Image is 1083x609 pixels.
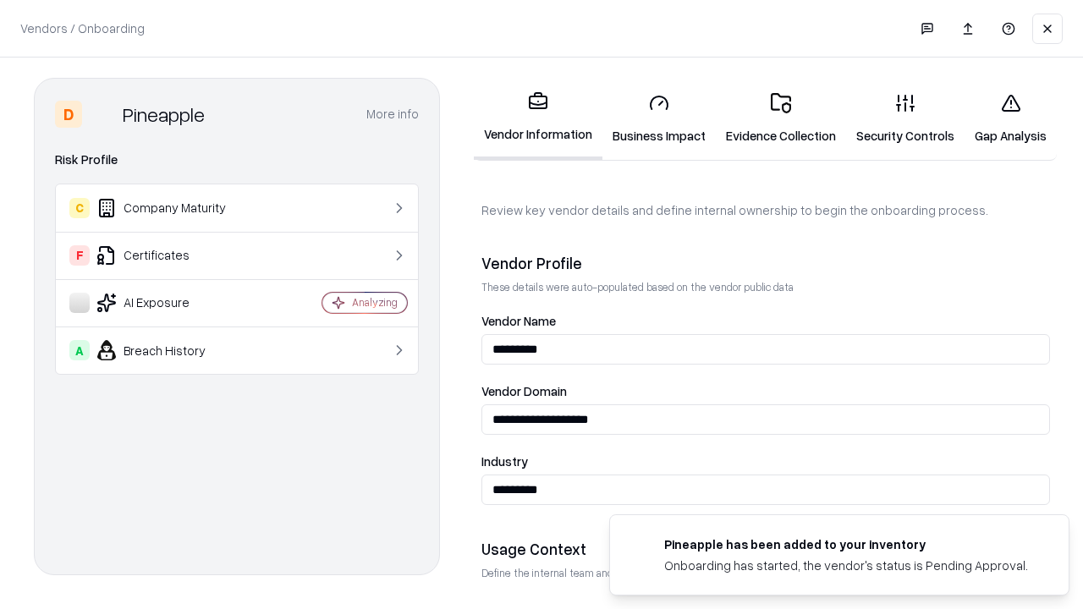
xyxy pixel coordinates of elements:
[481,315,1050,327] label: Vendor Name
[965,80,1057,158] a: Gap Analysis
[69,293,272,313] div: AI Exposure
[352,295,398,310] div: Analyzing
[89,101,116,128] img: Pineapple
[69,340,272,360] div: Breach History
[846,80,965,158] a: Security Controls
[474,78,602,160] a: Vendor Information
[602,80,716,158] a: Business Impact
[481,253,1050,273] div: Vendor Profile
[123,101,205,128] div: Pineapple
[366,99,419,129] button: More info
[69,245,272,266] div: Certificates
[630,535,651,556] img: pineappleenergy.com
[69,198,90,218] div: C
[69,340,90,360] div: A
[481,566,1050,580] p: Define the internal team and reason for using this vendor. This helps assess business relevance a...
[20,19,145,37] p: Vendors / Onboarding
[69,198,272,218] div: Company Maturity
[664,535,1028,553] div: Pineapple has been added to your inventory
[55,150,419,170] div: Risk Profile
[664,557,1028,574] div: Onboarding has started, the vendor's status is Pending Approval.
[481,280,1050,294] p: These details were auto-populated based on the vendor public data
[481,539,1050,559] div: Usage Context
[69,245,90,266] div: F
[481,385,1050,398] label: Vendor Domain
[481,455,1050,468] label: Industry
[716,80,846,158] a: Evidence Collection
[481,201,1050,219] p: Review key vendor details and define internal ownership to begin the onboarding process.
[55,101,82,128] div: D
